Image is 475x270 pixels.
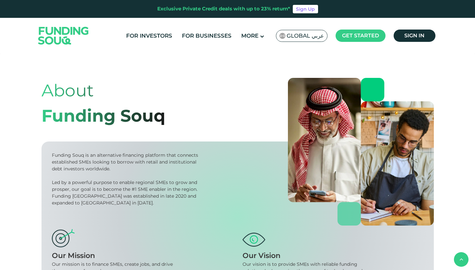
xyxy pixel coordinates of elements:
[42,78,165,103] div: About
[32,19,95,52] img: Logo
[243,250,423,261] div: Our Vision
[454,252,469,267] button: back
[404,32,424,39] span: Sign in
[52,179,200,206] div: Led by a powerful purpose to enable regional SMEs to grow and prosper, our goal is to become the ...
[287,32,324,40] span: Global عربي
[288,78,434,226] img: about-us-banner
[52,250,233,261] div: Our Mission
[243,233,265,246] img: vision
[52,152,200,172] div: Funding Souq is an alternative financing platform that connects established SMEs looking to borro...
[394,30,435,42] a: Sign in
[293,5,318,13] a: Sign Up
[279,33,285,39] img: SA Flag
[52,229,75,247] img: mission
[42,103,165,129] div: Funding Souq
[241,32,258,39] span: More
[157,5,290,13] div: Exclusive Private Credit deals with up to 23% return*
[180,31,233,41] a: For Businesses
[125,31,174,41] a: For Investors
[342,32,379,39] span: Get started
